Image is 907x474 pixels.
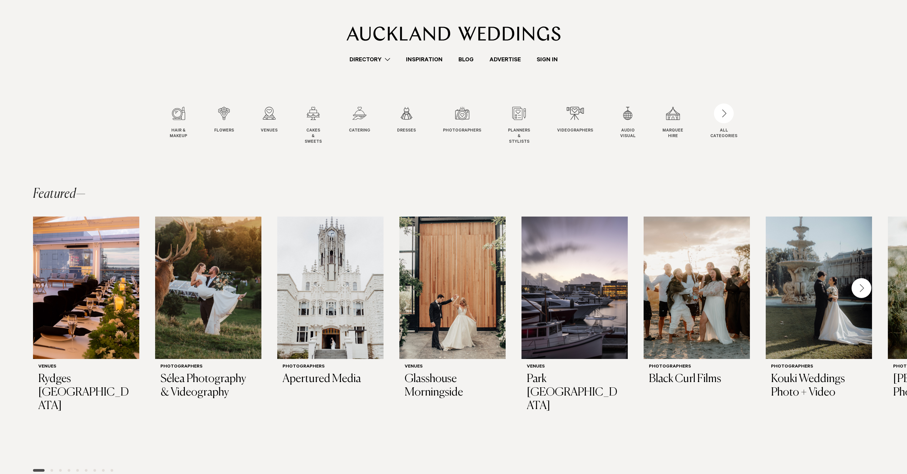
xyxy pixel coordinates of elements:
[283,372,378,386] h3: Apertured Media
[170,128,187,139] span: Hair & Makeup
[155,217,261,404] a: Auckland Weddings Photographers | Sélea Photography & Videography Photographers Sélea Photography...
[620,128,636,139] span: Audio Visual
[170,107,200,145] swiper-slide: 1 / 12
[38,372,134,413] h3: Rydges [GEOGRAPHIC_DATA]
[521,217,628,418] a: Yacht in the harbour at Park Hyatt Auckland Venues Park [GEOGRAPHIC_DATA]
[405,372,500,400] h3: Glasshouse Morningside
[397,128,416,134] span: Dresses
[261,107,291,145] swiper-slide: 3 / 12
[214,107,247,145] swiper-slide: 2 / 12
[33,217,139,418] a: Auckland Weddings Venues | Rydges Auckland Venues Rydges [GEOGRAPHIC_DATA]
[662,107,683,139] a: Marquee Hire
[766,217,872,404] a: Auckland Weddings Photographers | Kouki Weddings Photo + Video Photographers Kouki Weddings Photo...
[644,217,750,359] img: Auckland Weddings Photographers | Black Curl Films
[527,372,622,413] h3: Park [GEOGRAPHIC_DATA]
[508,107,530,145] a: Planners & Stylists
[620,107,636,139] a: Audio Visual
[662,107,696,145] swiper-slide: 11 / 12
[397,107,416,134] a: Dresses
[342,55,398,64] a: Directory
[33,217,139,359] img: Auckland Weddings Venues | Rydges Auckland
[644,217,750,391] a: Auckland Weddings Photographers | Black Curl Films Photographers Black Curl Films
[771,364,867,370] h6: Photographers
[277,217,384,459] swiper-slide: 3 / 28
[521,217,628,359] img: Yacht in the harbour at Park Hyatt Auckland
[155,217,261,459] swiper-slide: 2 / 28
[349,128,370,134] span: Catering
[557,107,606,145] swiper-slide: 9 / 12
[766,217,872,459] swiper-slide: 7 / 28
[620,107,649,145] swiper-slide: 10 / 12
[766,217,872,359] img: Auckland Weddings Photographers | Kouki Weddings Photo + Video
[443,128,481,134] span: Photographers
[349,107,384,145] swiper-slide: 5 / 12
[508,107,543,145] swiper-slide: 8 / 12
[710,128,737,139] div: ALL CATEGORIES
[349,107,370,134] a: Catering
[508,128,530,145] span: Planners & Stylists
[399,217,506,404] a: Just married at Glasshouse Venues Glasshouse Morningside
[529,55,566,64] a: Sign In
[451,55,482,64] a: Blog
[557,128,593,134] span: Videographers
[399,217,506,359] img: Just married at Glasshouse
[482,55,529,64] a: Advertise
[405,364,500,370] h6: Venues
[283,364,378,370] h6: Photographers
[160,364,256,370] h6: Photographers
[398,55,451,64] a: Inspiration
[649,364,745,370] h6: Photographers
[277,217,384,359] img: Auckland Weddings Photographers | Apertured Media
[261,128,278,134] span: Venues
[305,107,322,145] a: Cakes & Sweets
[557,107,593,134] a: Videographers
[277,217,384,391] a: Auckland Weddings Photographers | Apertured Media Photographers Apertured Media
[261,107,278,134] a: Venues
[662,128,683,139] span: Marquee Hire
[527,364,622,370] h6: Venues
[305,128,322,145] span: Cakes & Sweets
[521,217,628,459] swiper-slide: 5 / 28
[397,107,429,145] swiper-slide: 6 / 12
[214,107,234,134] a: Flowers
[33,188,86,201] h2: Featured
[214,128,234,134] span: Flowers
[38,364,134,370] h6: Venues
[33,217,139,459] swiper-slide: 1 / 28
[399,217,506,459] swiper-slide: 4 / 28
[305,107,335,145] swiper-slide: 4 / 12
[347,26,561,41] img: Auckland Weddings Logo
[443,107,481,134] a: Photographers
[160,372,256,400] h3: Sélea Photography & Videography
[170,107,187,139] a: Hair & Makeup
[443,107,494,145] swiper-slide: 7 / 12
[771,372,867,400] h3: Kouki Weddings Photo + Video
[644,217,750,459] swiper-slide: 6 / 28
[649,372,745,386] h3: Black Curl Films
[155,217,261,359] img: Auckland Weddings Photographers | Sélea Photography & Videography
[710,107,737,138] button: ALLCATEGORIES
